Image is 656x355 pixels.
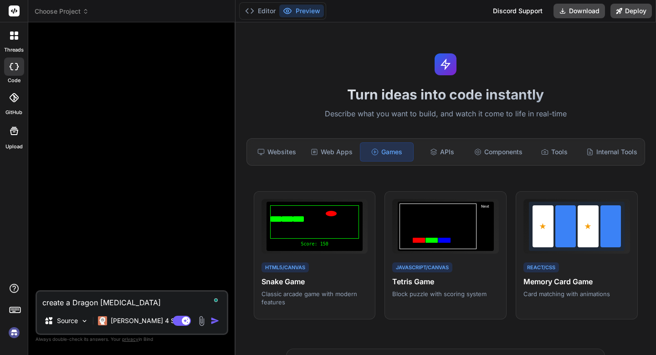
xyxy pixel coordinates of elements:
[35,7,89,16] span: Choose Project
[81,317,88,325] img: Pick Models
[261,290,368,306] p: Classic arcade game with modern features
[241,5,279,17] button: Editor
[415,142,468,162] div: APIs
[471,142,526,162] div: Components
[583,142,641,162] div: Internal Tools
[392,290,499,298] p: Block puzzle with scoring system
[36,335,228,344] p: Always double-check its answers. Your in Bind
[251,142,303,162] div: Websites
[528,142,581,162] div: Tools
[392,262,452,273] div: JavaScript/Canvas
[4,46,24,54] label: threads
[478,204,492,249] div: Next
[57,316,78,325] p: Source
[5,143,23,151] label: Upload
[523,262,559,273] div: React/CSS
[241,86,651,103] h1: Turn ideas into code instantly
[5,109,22,116] label: GitHub
[37,292,227,308] textarea: To enrich screen reader interactions, please activate Accessibility in Grammarly extension settings
[122,336,138,342] span: privacy
[98,316,107,325] img: Claude 4 Sonnet
[8,77,20,84] label: code
[241,108,651,120] p: Describe what you want to build, and watch it come to life in real-time
[523,276,630,287] h4: Memory Card Game
[261,276,368,287] h4: Snake Game
[261,262,309,273] div: HTML5/Canvas
[210,316,220,325] img: icon
[392,276,499,287] h4: Tetris Game
[610,4,652,18] button: Deploy
[279,5,324,17] button: Preview
[111,316,179,325] p: [PERSON_NAME] 4 S..
[305,142,358,162] div: Web Apps
[6,325,22,340] img: signin
[360,142,414,162] div: Games
[553,4,605,18] button: Download
[523,290,630,298] p: Card matching with animations
[196,316,207,326] img: attachment
[487,4,548,18] div: Discord Support
[270,240,359,247] div: Score: 150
